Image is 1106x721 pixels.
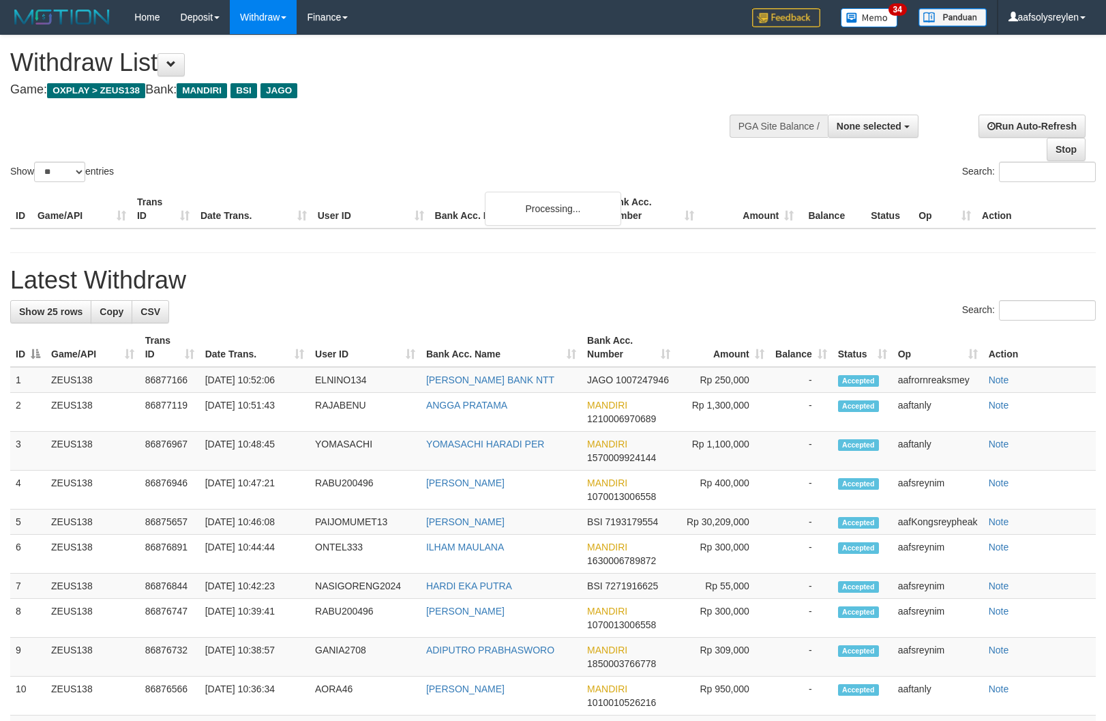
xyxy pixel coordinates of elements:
[989,683,1009,694] a: Note
[10,328,46,367] th: ID: activate to sort column descending
[310,510,421,535] td: PAIJOMUMET13
[676,599,770,638] td: Rp 300,000
[676,393,770,432] td: Rp 1,300,000
[838,478,879,490] span: Accepted
[752,8,820,27] img: Feedback.jpg
[46,367,140,393] td: ZEUS138
[140,328,200,367] th: Trans ID: activate to sort column ascending
[838,542,879,554] span: Accepted
[430,190,601,229] th: Bank Acc. Name
[46,599,140,638] td: ZEUS138
[140,599,200,638] td: 86876747
[310,367,421,393] td: ELNINO134
[426,477,505,488] a: [PERSON_NAME]
[47,83,145,98] span: OXPLAY > ZEUS138
[893,393,983,432] td: aaftanly
[616,374,669,385] span: Copy 1007247946 to clipboard
[485,192,621,226] div: Processing...
[46,535,140,574] td: ZEUS138
[676,510,770,535] td: Rp 30,209,000
[730,115,828,138] div: PGA Site Balance /
[200,599,310,638] td: [DATE] 10:39:41
[893,432,983,471] td: aaftanly
[200,510,310,535] td: [DATE] 10:46:08
[770,367,833,393] td: -
[426,645,554,656] a: ADIPUTRO PRABHASWORO
[893,367,983,393] td: aafrornreaksmey
[989,606,1009,617] a: Note
[260,83,297,98] span: JAGO
[770,599,833,638] td: -
[676,328,770,367] th: Amount: activate to sort column ascending
[676,535,770,574] td: Rp 300,000
[770,535,833,574] td: -
[587,400,627,411] span: MANDIRI
[140,471,200,510] td: 86876946
[140,510,200,535] td: 86875657
[46,471,140,510] td: ZEUS138
[770,328,833,367] th: Balance: activate to sort column ascending
[200,574,310,599] td: [DATE] 10:42:23
[676,574,770,599] td: Rp 55,000
[426,374,554,385] a: [PERSON_NAME] BANK NTT
[310,328,421,367] th: User ID: activate to sort column ascending
[837,121,901,132] span: None selected
[587,374,613,385] span: JAGO
[838,645,879,657] span: Accepted
[893,535,983,574] td: aafsreynim
[978,115,1086,138] a: Run Auto-Refresh
[838,606,879,618] span: Accepted
[989,477,1009,488] a: Note
[310,432,421,471] td: YOMASACHI
[587,413,656,424] span: Copy 1210006970689 to clipboard
[10,574,46,599] td: 7
[582,328,676,367] th: Bank Acc. Number: activate to sort column ascending
[893,328,983,367] th: Op: activate to sort column ascending
[983,328,1096,367] th: Action
[989,542,1009,553] a: Note
[999,300,1096,321] input: Search:
[426,439,544,450] a: YOMASACHI HARADI PER
[200,638,310,677] td: [DATE] 10:38:57
[770,393,833,432] td: -
[426,580,512,591] a: HARDI EKA PUTRA
[962,300,1096,321] label: Search:
[310,471,421,510] td: RABU200496
[676,677,770,716] td: Rp 950,000
[10,393,46,432] td: 2
[140,432,200,471] td: 86876967
[989,645,1009,656] a: Note
[426,606,505,617] a: [PERSON_NAME]
[230,83,257,98] span: BSI
[838,375,879,387] span: Accepted
[700,190,799,229] th: Amount
[676,471,770,510] td: Rp 400,000
[200,471,310,510] td: [DATE] 10:47:21
[32,190,132,229] th: Game/API
[770,510,833,535] td: -
[10,638,46,677] td: 9
[10,162,114,182] label: Show entries
[200,367,310,393] td: [DATE] 10:52:06
[310,393,421,432] td: RAJABENU
[10,471,46,510] td: 4
[46,510,140,535] td: ZEUS138
[46,328,140,367] th: Game/API: activate to sort column ascending
[587,697,656,708] span: Copy 1010010526216 to clipboard
[587,580,603,591] span: BSI
[893,599,983,638] td: aafsreynim
[587,477,627,488] span: MANDIRI
[587,452,656,463] span: Copy 1570009924144 to clipboard
[19,306,83,317] span: Show 25 rows
[132,300,169,323] a: CSV
[828,115,918,138] button: None selected
[799,190,865,229] th: Balance
[34,162,85,182] select: Showentries
[310,535,421,574] td: ONTEL333
[310,599,421,638] td: RABU200496
[841,8,898,27] img: Button%20Memo.svg
[1047,138,1086,161] a: Stop
[10,535,46,574] td: 6
[426,683,505,694] a: [PERSON_NAME]
[426,542,504,553] a: ILHAM MAULANA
